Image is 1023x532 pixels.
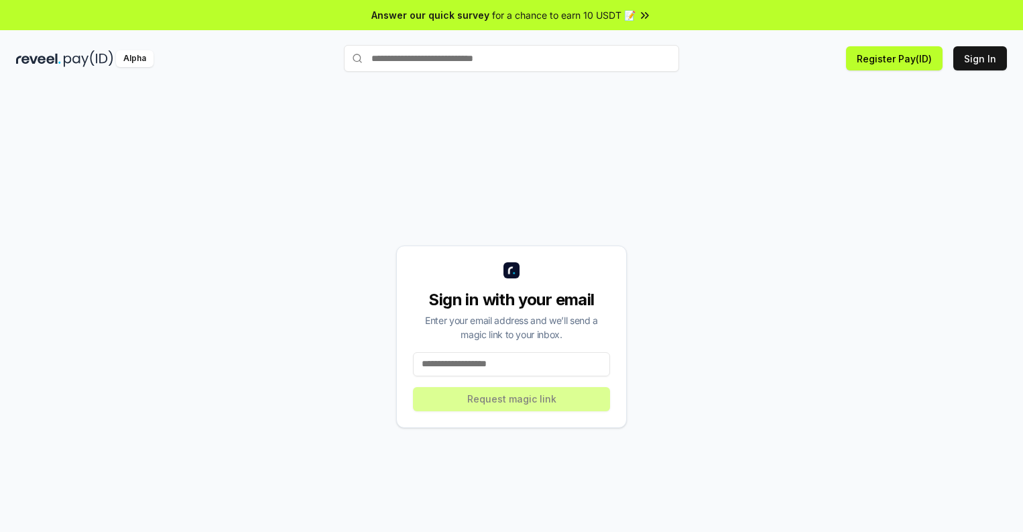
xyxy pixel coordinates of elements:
span: Answer our quick survey [371,8,489,22]
button: Sign In [953,46,1007,70]
img: reveel_dark [16,50,61,67]
div: Enter your email address and we’ll send a magic link to your inbox. [413,313,610,341]
button: Register Pay(ID) [846,46,943,70]
img: logo_small [503,262,520,278]
img: pay_id [64,50,113,67]
span: for a chance to earn 10 USDT 📝 [492,8,636,22]
div: Sign in with your email [413,289,610,311]
div: Alpha [116,50,154,67]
